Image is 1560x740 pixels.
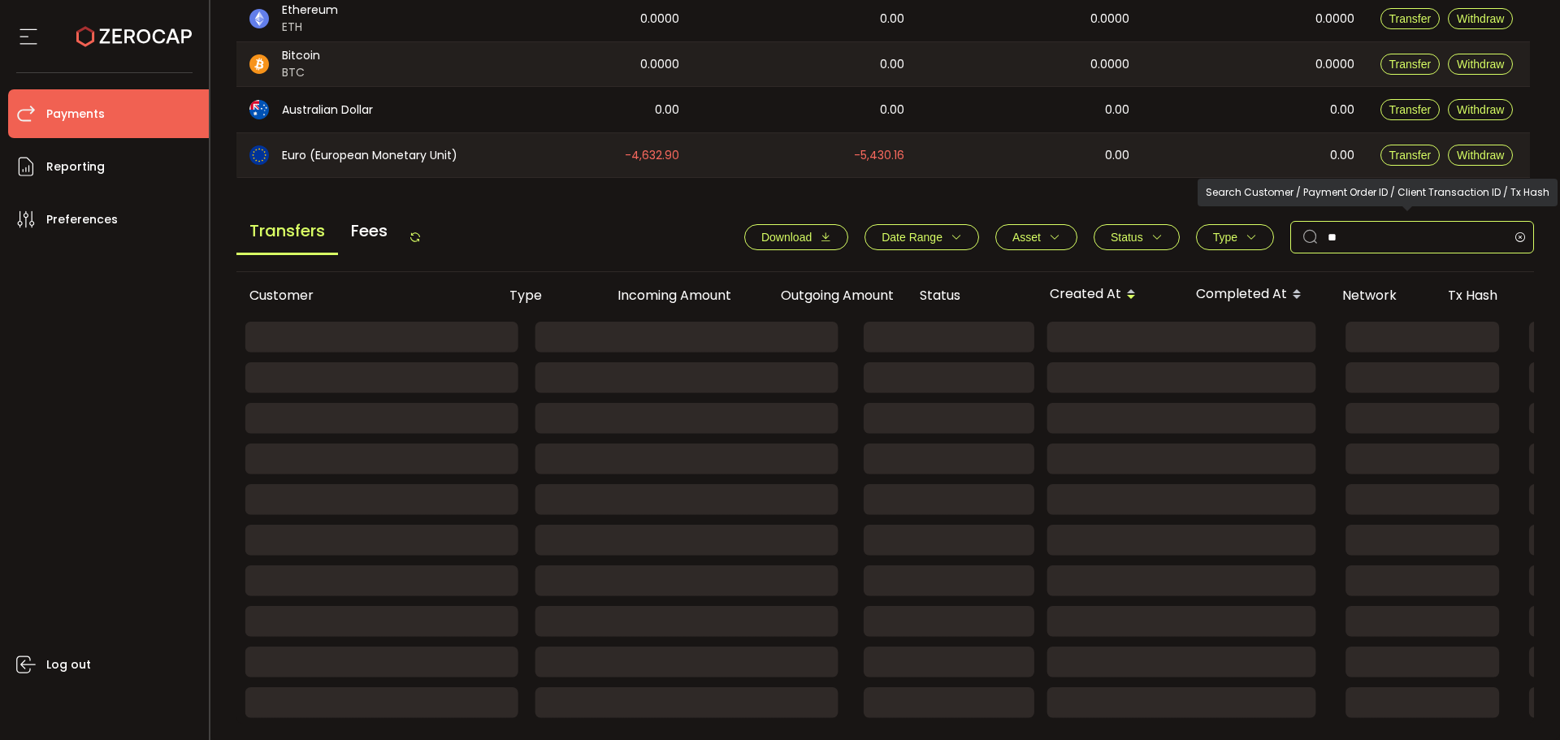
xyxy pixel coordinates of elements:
[1457,149,1504,162] span: Withdraw
[338,209,401,253] span: Fees
[640,55,679,74] span: 0.0000
[1090,55,1129,74] span: 0.0000
[1111,231,1143,244] span: Status
[1479,662,1560,740] iframe: Chat Widget
[1329,286,1435,305] div: Network
[1457,12,1504,25] span: Withdraw
[1315,55,1354,74] span: 0.0000
[282,147,457,164] span: Euro (European Monetary Unit)
[907,286,1037,305] div: Status
[1213,231,1237,244] span: Type
[995,224,1077,250] button: Asset
[1380,99,1441,120] button: Transfer
[1448,145,1513,166] button: Withdraw
[282,47,320,64] span: Bitcoin
[744,224,848,250] button: Download
[1090,10,1129,28] span: 0.0000
[1389,103,1432,116] span: Transfer
[582,286,744,305] div: Incoming Amount
[496,286,582,305] div: Type
[249,100,269,119] img: aud_portfolio.svg
[1105,146,1129,165] span: 0.00
[1389,12,1432,25] span: Transfer
[1457,103,1504,116] span: Withdraw
[46,155,105,179] span: Reporting
[880,55,904,74] span: 0.00
[249,145,269,165] img: eur_portfolio.svg
[1380,8,1441,29] button: Transfer
[282,64,320,81] span: BTC
[854,146,904,165] span: -5,430.16
[282,102,373,119] span: Australian Dollar
[282,19,338,36] span: ETH
[1389,149,1432,162] span: Transfer
[1448,54,1513,75] button: Withdraw
[1330,101,1354,119] span: 0.00
[1315,10,1354,28] span: 0.0000
[744,286,907,305] div: Outgoing Amount
[46,102,105,126] span: Payments
[249,9,269,28] img: eth_portfolio.svg
[880,101,904,119] span: 0.00
[282,2,338,19] span: Ethereum
[1094,224,1180,250] button: Status
[1105,101,1129,119] span: 0.00
[1012,231,1041,244] span: Asset
[1448,99,1513,120] button: Withdraw
[1037,281,1183,309] div: Created At
[236,209,338,255] span: Transfers
[625,146,679,165] span: -4,632.90
[1457,58,1504,71] span: Withdraw
[655,101,679,119] span: 0.00
[46,208,118,232] span: Preferences
[1380,145,1441,166] button: Transfer
[1183,281,1329,309] div: Completed At
[1448,8,1513,29] button: Withdraw
[880,10,904,28] span: 0.00
[46,653,91,677] span: Log out
[236,286,496,305] div: Customer
[640,10,679,28] span: 0.0000
[1196,224,1274,250] button: Type
[864,224,979,250] button: Date Range
[249,54,269,74] img: btc_portfolio.svg
[761,231,812,244] span: Download
[1380,54,1441,75] button: Transfer
[1389,58,1432,71] span: Transfer
[1198,179,1558,206] div: Search Customer / Payment Order ID / Client Transaction ID / Tx Hash
[882,231,942,244] span: Date Range
[1330,146,1354,165] span: 0.00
